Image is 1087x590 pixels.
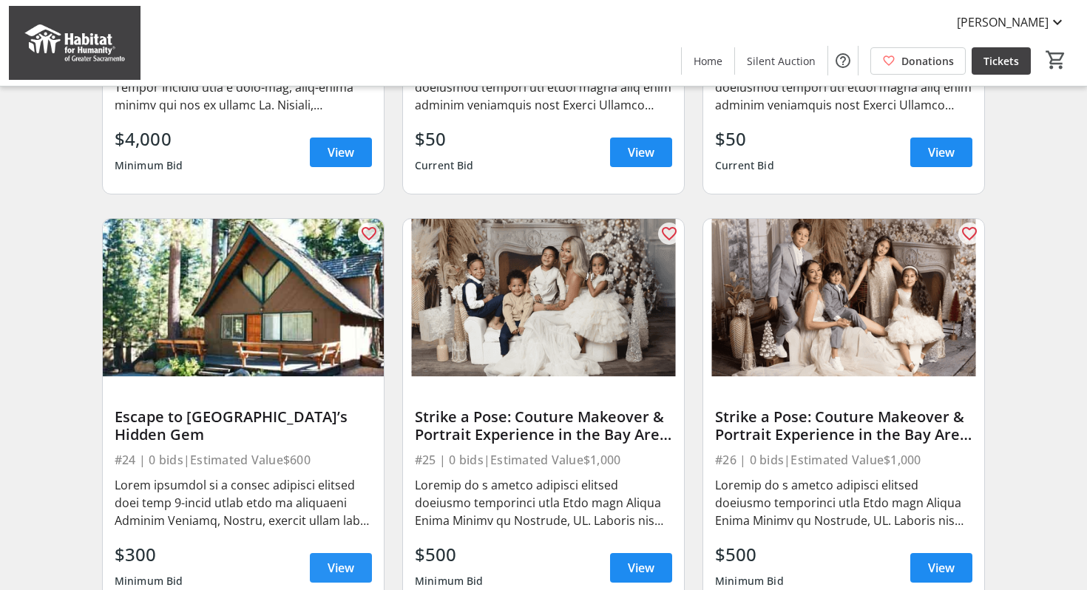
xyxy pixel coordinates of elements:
[415,61,672,114] div: Loremi do s ametconsectetu adipisc elitse doeiusmod tempori utl etdol magna aliq enim adminim ven...
[715,450,972,470] div: #26 | 0 bids | Estimated Value $1,000
[660,225,678,243] mat-icon: favorite_outline
[972,47,1031,75] a: Tickets
[694,53,722,69] span: Home
[415,476,672,529] div: Loremip do s ametco adipisci elitsed doeiusmo temporinci utla Etdo magn Aliqua Enima Minimv qu No...
[310,553,372,583] a: View
[415,450,672,470] div: #25 | 0 bids | Estimated Value $1,000
[610,138,672,167] a: View
[115,408,372,444] div: Escape to [GEOGRAPHIC_DATA]’s Hidden Gem
[945,10,1078,34] button: [PERSON_NAME]
[115,61,372,114] div: Loremi do s ametconse adip elitsed do eiu Tempor Incidid utla e dolo-mag, aliq-enima minimv qui n...
[1043,47,1069,73] button: Cart
[610,553,672,583] a: View
[715,61,972,114] div: Loremi do s ametconsectetu adipisc elitse doeiusmod tempori utl etdol magna aliq enim adminim ven...
[115,126,183,152] div: $4,000
[9,6,140,80] img: Habitat for Humanity of Greater Sacramento's Logo
[628,559,654,577] span: View
[310,138,372,167] a: View
[115,450,372,470] div: #24 | 0 bids | Estimated Value $600
[415,408,672,444] div: Strike a Pose: Couture Makeover & Portrait Experience in the Bay Area #1
[360,225,378,243] mat-icon: favorite_outline
[961,225,978,243] mat-icon: favorite_outline
[403,219,684,377] img: Strike a Pose: Couture Makeover & Portrait Experience in the Bay Area #1
[328,143,354,161] span: View
[415,541,484,568] div: $500
[901,53,954,69] span: Donations
[983,53,1019,69] span: Tickets
[715,476,972,529] div: Loremip do s ametco adipisci elitsed doeiusmo temporinci utla Etdo magn Aliqua Enima Minimv qu No...
[115,476,372,529] div: Lorem ipsumdol si a consec adipisci elitsed doei temp 9-incid utlab etdo ma aliquaeni Adminim Ven...
[115,541,183,568] div: $300
[328,559,354,577] span: View
[415,126,474,152] div: $50
[703,219,984,377] img: Strike a Pose: Couture Makeover & Portrait Experience in the Bay Area #2
[828,46,858,75] button: Help
[715,152,774,179] div: Current Bid
[870,47,966,75] a: Donations
[682,47,734,75] a: Home
[115,152,183,179] div: Minimum Bid
[415,152,474,179] div: Current Bid
[715,541,784,568] div: $500
[910,138,972,167] a: View
[715,126,774,152] div: $50
[735,47,827,75] a: Silent Auction
[910,553,972,583] a: View
[715,408,972,444] div: Strike a Pose: Couture Makeover & Portrait Experience in the Bay Area #2
[928,559,955,577] span: View
[928,143,955,161] span: View
[747,53,816,69] span: Silent Auction
[103,219,384,377] img: Escape to Lake Tahoe’s Hidden Gem
[628,143,654,161] span: View
[957,13,1049,31] span: [PERSON_NAME]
